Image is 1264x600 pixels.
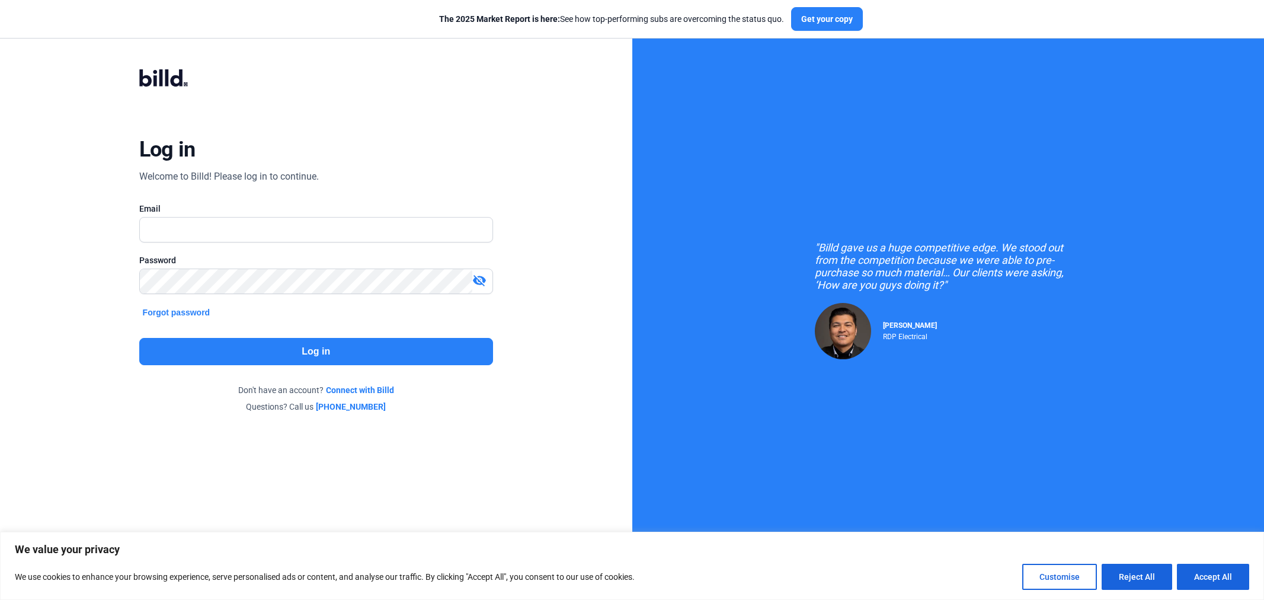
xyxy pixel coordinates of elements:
span: The 2025 Market Report is here: [439,14,560,24]
button: Log in [139,338,493,365]
div: "Billd gave us a huge competitive edge. We stood out from the competition because we were able to... [815,241,1081,291]
span: [PERSON_NAME] [883,321,937,330]
button: Reject All [1102,564,1172,590]
div: Log in [139,136,196,162]
img: Raul Pacheco [815,303,871,359]
div: RDP Electrical [883,330,937,341]
div: See how top-performing subs are overcoming the status quo. [439,13,784,25]
a: [PHONE_NUMBER] [316,401,386,413]
button: Get your copy [791,7,863,31]
p: We use cookies to enhance your browsing experience, serve personalised ads or content, and analys... [15,570,635,584]
button: Customise [1022,564,1097,590]
div: Email [139,203,493,215]
mat-icon: visibility_off [472,273,487,288]
a: Connect with Billd [326,384,394,396]
div: Questions? Call us [139,401,493,413]
div: Welcome to Billd! Please log in to continue. [139,170,319,184]
div: Don't have an account? [139,384,493,396]
p: We value your privacy [15,542,1249,557]
button: Forgot password [139,306,214,319]
button: Accept All [1177,564,1249,590]
div: Password [139,254,493,266]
